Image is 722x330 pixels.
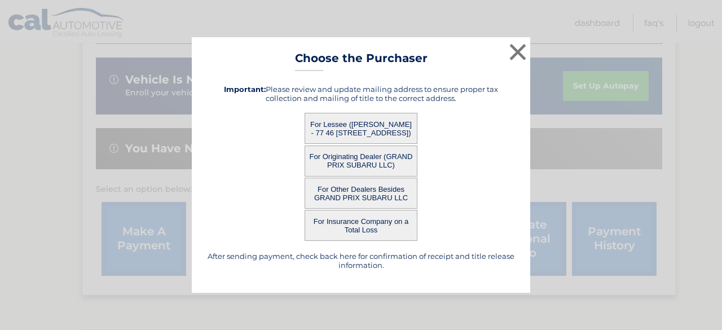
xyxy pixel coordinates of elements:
h5: Please review and update mailing address to ensure proper tax collection and mailing of title to ... [206,85,516,103]
button: × [507,41,529,63]
button: For Other Dealers Besides GRAND PRIX SUBARU LLC [305,178,417,209]
button: For Originating Dealer (GRAND PRIX SUBARU LLC) [305,146,417,177]
h3: Choose the Purchaser [295,51,428,71]
button: For Lessee ([PERSON_NAME] - 77 46 [STREET_ADDRESS]) [305,113,417,144]
h5: After sending payment, check back here for confirmation of receipt and title release information. [206,252,516,270]
button: For Insurance Company on a Total Loss [305,210,417,241]
strong: Important: [224,85,266,94]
